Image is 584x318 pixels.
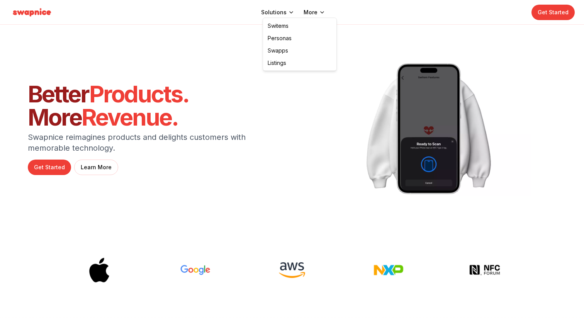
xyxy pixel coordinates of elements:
[358,252,419,289] img: NXP
[263,18,337,71] div: Solutions
[265,32,335,44] a: Personas
[265,57,335,69] a: Listings
[531,5,575,20] a: Get Started
[74,160,118,175] a: Learn More
[326,62,531,196] img: Teddy Smart Plush Toy
[9,6,54,19] img: Swapnice Logo
[261,9,294,16] button: Solutions
[165,252,226,289] img: Google for Startups
[28,132,260,153] p: Swapnice reimagines products and delights customers with memorable technology.
[28,160,71,175] a: Get Started
[28,82,283,129] h1: Better More
[261,252,323,289] img: AWS
[265,20,335,32] a: Switems
[68,252,130,289] img: Apple
[304,9,325,16] button: More
[81,103,178,131] span: Revenue.
[454,252,516,289] img: NFC Forum
[89,80,189,108] span: Products.
[265,44,335,57] a: Swapps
